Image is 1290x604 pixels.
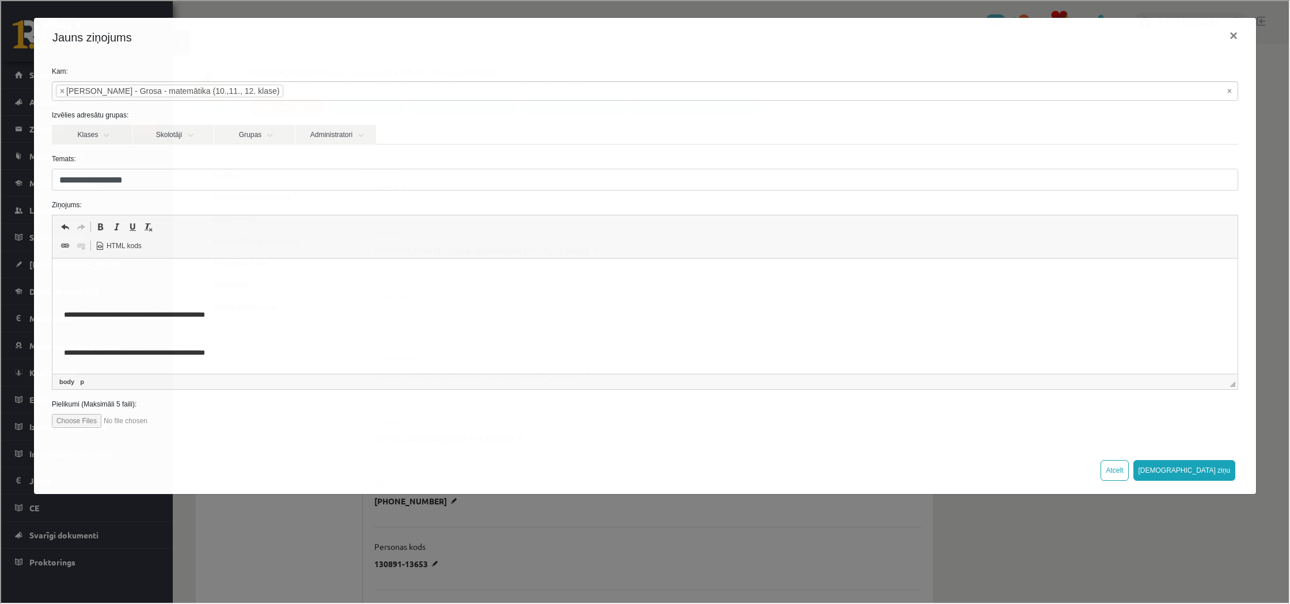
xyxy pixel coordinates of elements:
a: p elements [77,375,85,386]
button: [DEMOGRAPHIC_DATA] ziņu [1132,459,1235,480]
label: Temats: [42,153,1246,163]
a: Slīpraksts (⌘+I) [107,218,123,233]
label: Pielikumi (Maksimāli 5 faili): [42,398,1246,408]
label: Izvēlies adresātu grupas: [42,109,1246,119]
a: Skolotāji [132,124,213,143]
a: Administratori [294,124,375,143]
a: Atsaistīt [72,237,88,252]
a: Noņemt stilus [139,218,155,233]
a: body elements [56,375,75,386]
h4: Jauns ziņojums [51,28,131,45]
label: Kam: [42,65,1246,75]
a: Atkārtot (⌘+Y) [72,218,88,233]
a: Atcelt (⌘+Z) [56,218,72,233]
a: Saite (⌘+K) [56,237,72,252]
button: Atcelt [1099,459,1127,480]
iframe: Bagātinātā teksta redaktors, wiswyg-editor-47433814549560-1760348860-732 [51,257,1236,373]
span: HTML kods [104,240,141,250]
a: Pasvītrojums (⌘+U) [123,218,139,233]
a: Grupas [213,124,294,143]
li: Laima Tukāne - Grosa - matemātika (10.,11., 12. klase) [55,83,283,96]
button: × [1219,18,1246,51]
a: HTML kods [91,237,144,252]
label: Ziņojums: [42,199,1246,209]
a: Treknraksts (⌘+B) [91,218,107,233]
span: Noņemt visus vienumus [1226,84,1231,96]
a: Klases [51,124,131,143]
span: × [59,84,63,96]
span: Mērogot [1228,380,1234,386]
